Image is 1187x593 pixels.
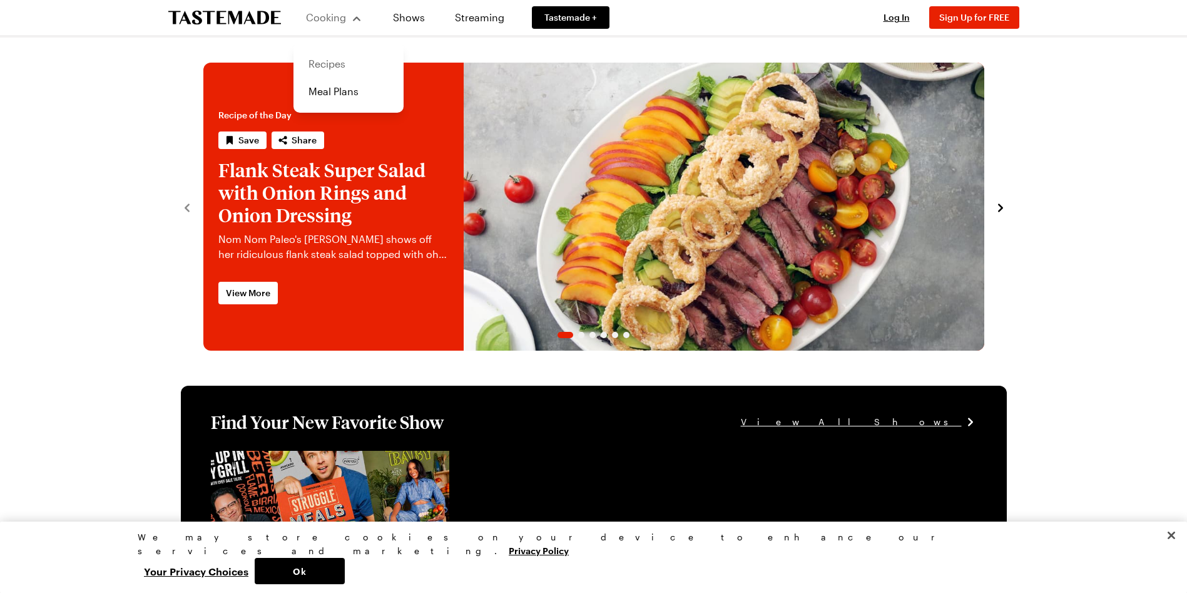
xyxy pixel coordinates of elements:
[138,530,1039,558] div: We may store cookies on your device to enhance our services and marketing.
[623,332,629,338] span: Go to slide 6
[306,11,346,23] span: Cooking
[589,332,596,338] span: Go to slide 3
[272,131,324,149] button: Share
[884,12,910,23] span: Log In
[929,6,1019,29] button: Sign Up for FREE
[741,415,977,429] a: View All Shows
[168,11,281,25] a: To Tastemade Home Page
[255,558,345,584] button: Ok
[1158,522,1185,549] button: Close
[292,134,317,147] span: Share
[741,415,962,429] span: View All Shows
[544,11,597,24] span: Tastemade +
[301,78,396,105] a: Meal Plans
[509,544,569,556] a: More information about your privacy, opens in a new tab
[872,11,922,24] button: Log In
[293,43,404,113] div: Cooking
[138,530,1039,584] div: Privacy
[138,558,255,584] button: Your Privacy Choices
[474,452,645,464] a: View full content for [object Object]
[532,6,609,29] a: Tastemade +
[238,134,259,147] span: Save
[558,332,573,338] span: Go to slide 1
[211,411,444,433] h1: Find Your New Favorite Show
[578,332,584,338] span: Go to slide 2
[211,452,382,464] a: View full content for [object Object]
[939,12,1009,23] span: Sign Up for FREE
[994,199,1007,214] button: navigate to next item
[181,199,193,214] button: navigate to previous item
[612,332,618,338] span: Go to slide 5
[601,332,607,338] span: Go to slide 4
[738,452,909,464] a: View full content for [object Object]
[218,131,267,149] button: Save recipe
[218,282,278,304] a: View More
[203,63,984,351] div: 1 / 6
[306,3,363,33] button: Cooking
[301,50,396,78] a: Recipes
[226,287,270,299] span: View More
